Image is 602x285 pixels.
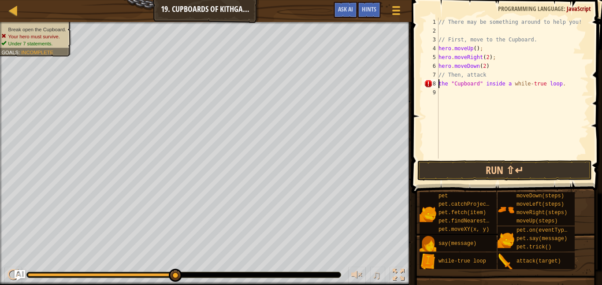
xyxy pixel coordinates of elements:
[424,53,438,62] div: 5
[8,26,66,32] span: Break open the Cupboard.
[424,44,438,53] div: 4
[1,49,19,55] span: Goals
[424,18,438,26] div: 1
[338,5,353,13] span: Ask AI
[8,41,53,46] span: Under 7 statements.
[1,26,66,33] li: Break open the Cupboard.
[498,201,514,218] img: portrait.png
[438,241,476,247] span: say(message)
[424,26,438,35] div: 2
[517,193,564,199] span: moveDown(steps)
[370,267,385,285] button: ♫
[348,267,366,285] button: Adjust volume
[372,268,381,281] span: ♫
[517,236,567,242] span: pet.say(message)
[438,218,524,224] span: pet.findNearestByType(type)
[19,49,21,55] span: :
[517,210,567,216] span: moveRight(steps)
[438,258,486,264] span: while-true loop
[517,244,551,250] span: pet.trick()
[420,253,436,270] img: portrait.png
[567,4,591,13] span: JavaScript
[4,267,22,285] button: Ctrl + P: Play
[517,201,564,207] span: moveLeft(steps)
[564,4,567,13] span: :
[438,193,448,199] span: pet
[15,270,25,281] button: Ask AI
[517,258,561,264] span: attack(target)
[21,49,53,55] span: Incomplete
[8,33,60,39] span: Your hero must survive.
[498,253,514,270] img: portrait.png
[438,201,521,207] span: pet.catchProjectile(arrow)
[420,206,436,222] img: portrait.png
[424,88,438,97] div: 9
[517,227,599,233] span: pet.on(eventType, handler)
[498,232,514,248] img: portrait.png
[424,35,438,44] div: 3
[362,5,376,13] span: Hints
[385,2,407,22] button: Show game menu
[424,62,438,70] div: 6
[417,160,592,181] button: Run ⇧↵
[1,33,66,40] li: Your hero must survive.
[424,79,438,88] div: 8
[1,40,66,47] li: Under 7 statements.
[390,267,407,285] button: Toggle fullscreen
[420,236,436,252] img: portrait.png
[424,70,438,79] div: 7
[438,210,486,216] span: pet.fetch(item)
[517,218,558,224] span: moveUp(steps)
[438,226,489,233] span: pet.moveXY(x, y)
[334,2,357,18] button: Ask AI
[498,4,564,13] span: Programming language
